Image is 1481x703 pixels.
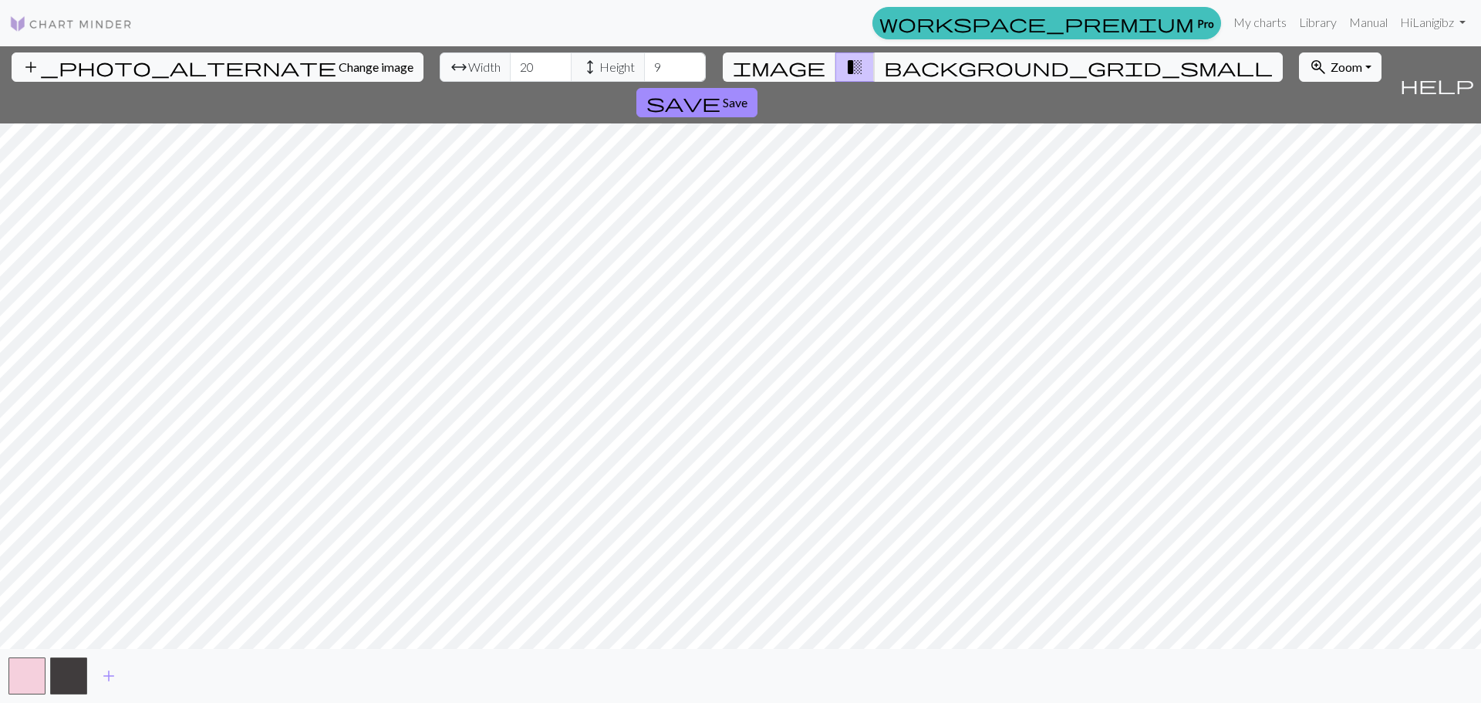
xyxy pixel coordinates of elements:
span: save [646,92,720,113]
a: Manual [1343,7,1394,38]
button: Save [636,88,757,117]
span: Save [723,95,747,110]
span: help [1400,74,1474,96]
a: Pro [872,7,1221,39]
span: add_photo_alternate [22,56,336,78]
span: arrow_range [450,56,468,78]
span: height [581,56,599,78]
span: Width [468,58,501,76]
button: Help [1393,46,1481,123]
span: image [733,56,825,78]
button: Add color [89,661,128,691]
button: Zoom [1299,52,1381,82]
span: zoom_in [1309,56,1328,78]
img: Logo [9,15,133,33]
a: Library [1293,7,1343,38]
span: workspace_premium [879,12,1194,34]
a: HiLanigibz [1394,7,1472,38]
span: transition_fade [845,56,864,78]
button: Change image [12,52,423,82]
span: Height [599,58,635,76]
span: Zoom [1331,59,1362,74]
span: Change image [339,59,413,74]
span: background_grid_small [884,56,1273,78]
span: add [100,665,118,687]
a: My charts [1227,7,1293,38]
